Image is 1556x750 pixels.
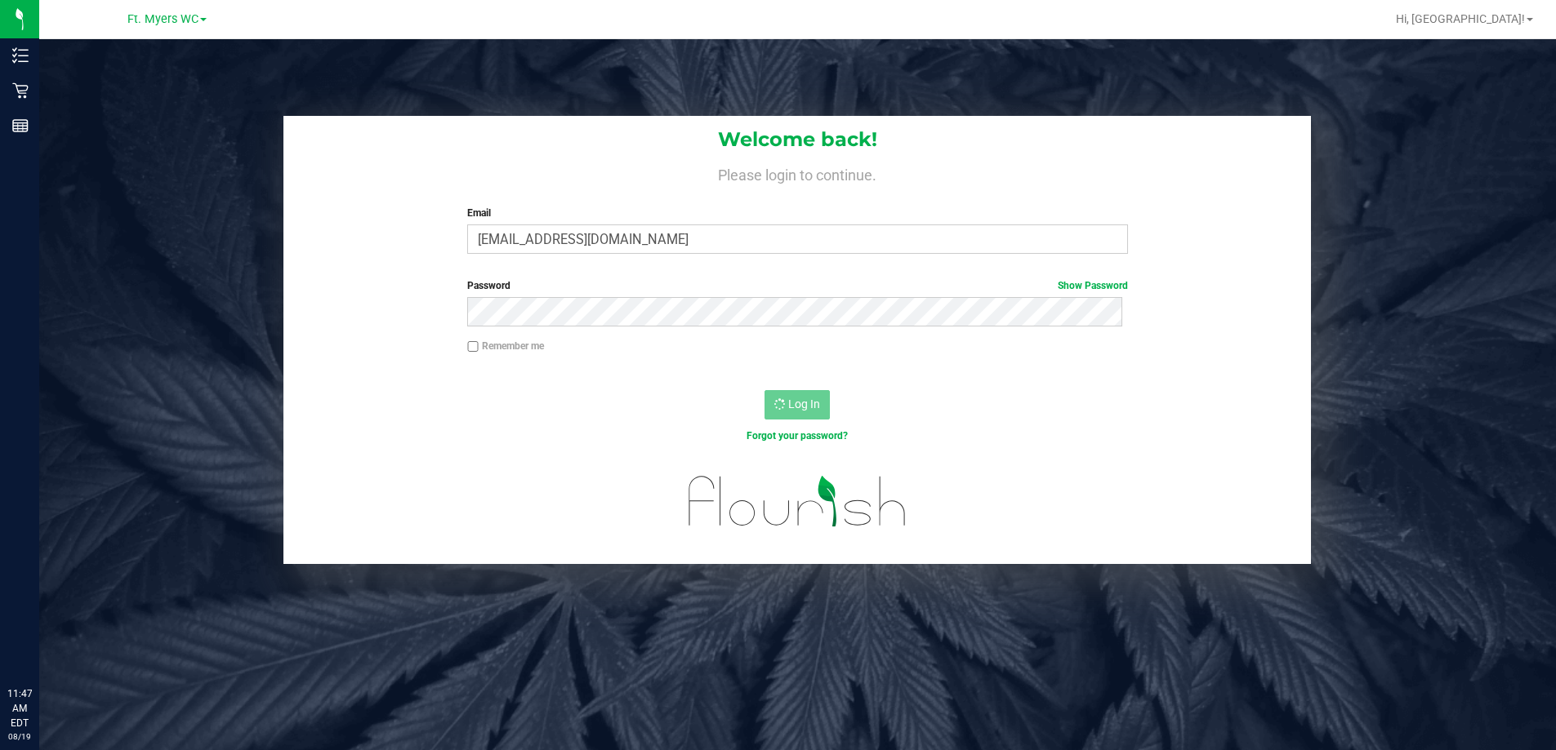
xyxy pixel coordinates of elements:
[747,430,848,442] a: Forgot your password?
[283,163,1311,183] h4: Please login to continue.
[12,82,29,99] inline-svg: Retail
[467,339,544,353] label: Remember me
[1396,12,1525,25] span: Hi, [GEOGRAPHIC_DATA]!
[7,686,32,730] p: 11:47 AM EDT
[7,730,32,743] p: 08/19
[669,460,925,543] img: flourish_logo.svg
[467,280,510,291] span: Password
[788,397,820,411] span: Log In
[765,390,830,419] button: Log In
[467,341,479,353] input: Remember me
[7,2,13,17] span: 1
[283,129,1311,150] h1: Welcome back!
[12,118,29,134] inline-svg: Reports
[12,47,29,64] inline-svg: Inventory
[127,12,198,26] span: Ft. Myers WC
[1058,280,1128,291] a: Show Password
[467,206,1128,220] label: Email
